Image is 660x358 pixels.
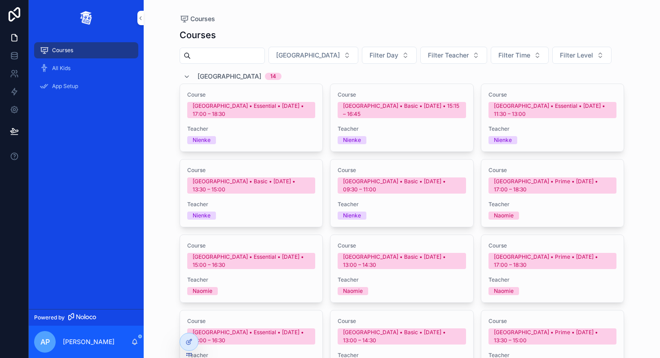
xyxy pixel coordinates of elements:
a: Course[GEOGRAPHIC_DATA] • Essential • [DATE] • 15:00 – 16:30TeacherNaomie [180,234,323,303]
div: Naomie [343,287,363,295]
div: Nienke [494,136,512,144]
div: [GEOGRAPHIC_DATA] • Basic • [DATE] • 09:30 – 11:00 [343,177,461,194]
button: Select Button [420,47,487,64]
span: Course [338,242,466,249]
span: Course [338,318,466,325]
span: Teacher [488,201,617,208]
img: App logo [79,11,93,25]
span: Teacher [187,125,316,133]
div: [GEOGRAPHIC_DATA] • Basic • [DATE] • 15:15 – 16:45 [343,102,461,118]
div: scrollable content [29,36,144,106]
a: Course[GEOGRAPHIC_DATA] • Essential • [DATE] • 11:30 – 13:00TeacherNienke [481,84,625,152]
div: [GEOGRAPHIC_DATA] • Prime • [DATE] • 17:00 – 18:30 [494,177,612,194]
span: [GEOGRAPHIC_DATA] [276,51,340,60]
a: Courses [180,14,215,23]
span: Filter Teacher [428,51,469,60]
span: Course [338,91,466,98]
h1: Courses [180,29,216,41]
span: Course [488,242,617,249]
a: Course[GEOGRAPHIC_DATA] • Basic • [DATE] • 13:30 – 15:00TeacherNienke [180,159,323,227]
div: [GEOGRAPHIC_DATA] • Essential • [DATE] • 17:00 – 18:30 [193,102,310,118]
span: Teacher [338,276,466,283]
button: Select Button [491,47,549,64]
span: Courses [52,47,73,54]
a: Course[GEOGRAPHIC_DATA] • Prime • [DATE] • 17:00 – 18:30TeacherNaomie [481,159,625,227]
a: Courses [34,42,138,58]
span: Teacher [338,125,466,133]
span: Course [187,242,316,249]
span: Courses [190,14,215,23]
div: [GEOGRAPHIC_DATA] • Prime • [DATE] • 13:30 – 15:00 [494,328,612,345]
a: Course[GEOGRAPHIC_DATA] • Essential • [DATE] • 17:00 – 18:30TeacherNienke [180,84,323,152]
span: All Kids [52,65,70,72]
span: Filter Day [370,51,398,60]
div: Nienke [343,136,361,144]
a: App Setup [34,78,138,94]
div: Nienke [343,212,361,220]
a: Course[GEOGRAPHIC_DATA] • Basic • [DATE] • 13:00 – 14:30TeacherNaomie [330,234,474,303]
span: Course [338,167,466,174]
span: Teacher [488,125,617,133]
button: Select Button [362,47,417,64]
div: Naomie [193,287,212,295]
span: Filter Time [498,51,530,60]
span: Teacher [338,201,466,208]
div: Nienke [193,212,211,220]
a: All Kids [34,60,138,76]
span: Filter Level [560,51,593,60]
div: [GEOGRAPHIC_DATA] • Essential • [DATE] • 15:00 – 16:30 [193,253,310,269]
div: [GEOGRAPHIC_DATA] • Basic • [DATE] • 13:30 – 15:00 [193,177,310,194]
button: Select Button [268,47,358,64]
span: Powered by [34,314,65,321]
span: Teacher [488,276,617,283]
a: Course[GEOGRAPHIC_DATA] • Basic • [DATE] • 09:30 – 11:00TeacherNienke [330,159,474,227]
p: [PERSON_NAME] [63,337,114,346]
span: AP [40,336,50,347]
span: App Setup [52,83,78,90]
span: Course [187,91,316,98]
span: Course [488,91,617,98]
div: Naomie [494,212,514,220]
span: Course [488,318,617,325]
div: [GEOGRAPHIC_DATA] • Prime • [DATE] • 17:00 – 18:30 [494,253,612,269]
div: [GEOGRAPHIC_DATA] • Basic • [DATE] • 13:00 – 14:30 [343,328,461,345]
div: [GEOGRAPHIC_DATA] • Essential • [DATE] • 11:30 – 13:00 [494,102,612,118]
span: Teacher [187,276,316,283]
div: [GEOGRAPHIC_DATA] • Basic • [DATE] • 13:00 – 14:30 [343,253,461,269]
span: Course [488,167,617,174]
div: Naomie [494,287,514,295]
span: Teacher [187,201,316,208]
span: Course [187,318,316,325]
div: [GEOGRAPHIC_DATA] • Essential • [DATE] • 15:00 – 16:30 [193,328,310,345]
a: Powered by [29,309,144,326]
span: Course [187,167,316,174]
div: Nienke [193,136,211,144]
button: Select Button [552,47,612,64]
a: Course[GEOGRAPHIC_DATA] • Prime • [DATE] • 17:00 – 18:30TeacherNaomie [481,234,625,303]
span: [GEOGRAPHIC_DATA] [198,72,261,81]
div: 14 [270,73,276,80]
a: Course[GEOGRAPHIC_DATA] • Basic • [DATE] • 15:15 – 16:45TeacherNienke [330,84,474,152]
